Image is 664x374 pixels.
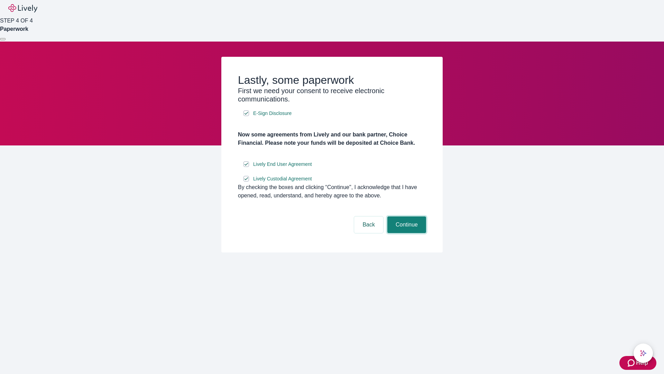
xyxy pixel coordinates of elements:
[634,344,653,363] button: chat
[253,161,312,168] span: Lively End User Agreement
[8,4,37,12] img: Lively
[619,356,656,370] button: Zendesk support iconHelp
[252,175,313,183] a: e-sign disclosure document
[238,73,426,87] h2: Lastly, some paperwork
[253,110,292,117] span: E-Sign Disclosure
[252,109,293,118] a: e-sign disclosure document
[387,216,426,233] button: Continue
[238,131,426,147] h4: Now some agreements from Lively and our bank partner, Choice Financial. Please note your funds wi...
[640,350,647,357] svg: Lively AI Assistant
[354,216,383,233] button: Back
[628,359,636,367] svg: Zendesk support icon
[238,183,426,200] div: By checking the boxes and clicking “Continue", I acknowledge that I have opened, read, understand...
[636,359,648,367] span: Help
[252,160,313,169] a: e-sign disclosure document
[238,87,426,103] h3: First we need your consent to receive electronic communications.
[253,175,312,182] span: Lively Custodial Agreement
